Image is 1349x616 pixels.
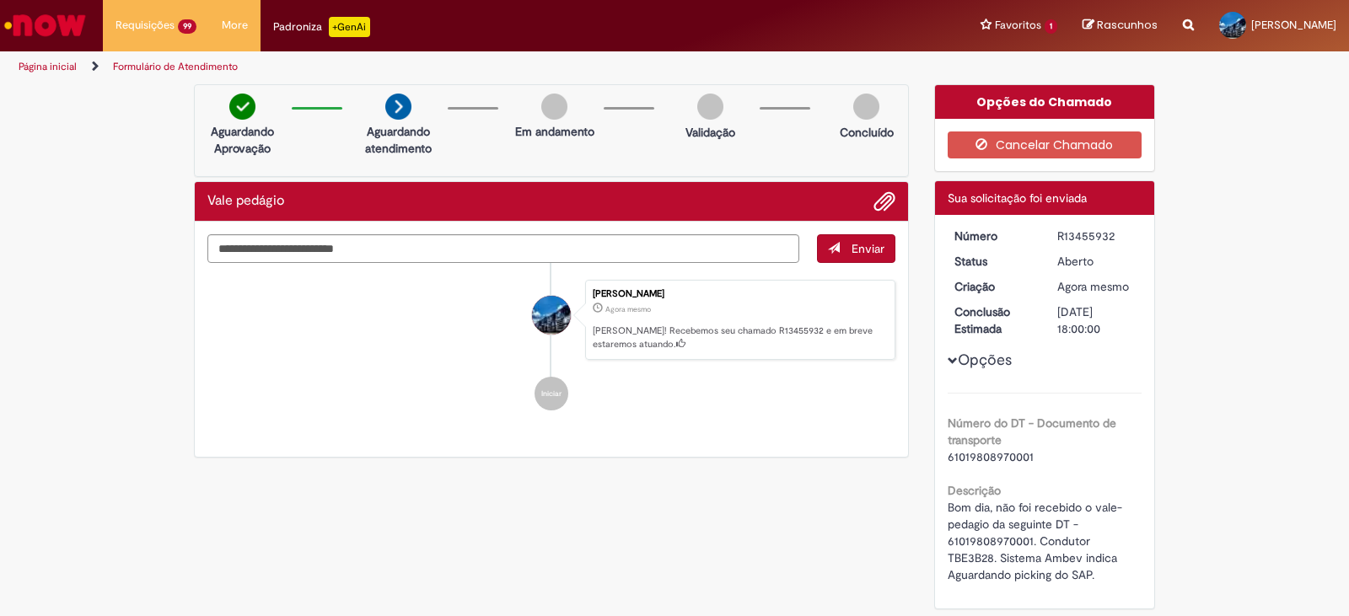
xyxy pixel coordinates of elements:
[685,124,735,141] p: Validação
[2,8,89,42] img: ServiceNow
[948,500,1122,582] span: Bom dia, não foi recebido o vale-pedagio da seguinte DT - 61019808970001. Condutor TBE3B28. Siste...
[852,241,884,256] span: Enviar
[113,60,238,73] a: Formulário de Atendimento
[840,124,894,141] p: Concluído
[178,19,196,34] span: 99
[873,190,895,212] button: Adicionar anexos
[605,304,651,314] time: 28/08/2025 08:57:48
[532,296,571,335] div: Wellynton Gonçalves
[593,289,886,299] div: [PERSON_NAME]
[942,253,1045,270] dt: Status
[1083,18,1158,34] a: Rascunhos
[942,303,1045,337] dt: Conclusão Estimada
[1045,19,1057,34] span: 1
[1097,17,1158,33] span: Rascunhos
[541,94,567,120] img: img-circle-grey.png
[1057,228,1136,244] div: R13455932
[1057,253,1136,270] div: Aberto
[13,51,887,83] ul: Trilhas de página
[207,234,799,263] textarea: Digite sua mensagem aqui...
[817,234,895,263] button: Enviar
[605,304,651,314] span: Agora mesmo
[207,263,895,428] ul: Histórico de tíquete
[1057,279,1129,294] time: 28/08/2025 08:57:48
[942,278,1045,295] dt: Criação
[1057,303,1136,337] div: [DATE] 18:00:00
[697,94,723,120] img: img-circle-grey.png
[948,190,1087,206] span: Sua solicitação foi enviada
[1057,279,1129,294] span: Agora mesmo
[515,123,594,140] p: Em andamento
[948,483,1001,498] b: Descrição
[207,280,895,361] li: Wellynton Gonçalves
[593,324,886,351] p: [PERSON_NAME]! Recebemos seu chamado R13455932 e em breve estaremos atuando.
[942,228,1045,244] dt: Número
[19,60,77,73] a: Página inicial
[1251,18,1336,32] span: [PERSON_NAME]
[948,415,1116,447] b: Número do DT - Documento de transporte
[1057,278,1136,295] div: 28/08/2025 08:57:48
[948,449,1034,464] span: 61019808970001
[116,17,175,34] span: Requisições
[222,17,248,34] span: More
[207,194,284,209] h2: Vale pedágio Histórico de tíquete
[948,131,1142,158] button: Cancelar Chamado
[357,123,439,157] p: Aguardando atendimento
[202,123,283,157] p: Aguardando Aprovação
[385,94,411,120] img: arrow-next.png
[229,94,255,120] img: check-circle-green.png
[935,85,1155,119] div: Opções do Chamado
[329,17,370,37] p: +GenAi
[995,17,1041,34] span: Favoritos
[273,17,370,37] div: Padroniza
[853,94,879,120] img: img-circle-grey.png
